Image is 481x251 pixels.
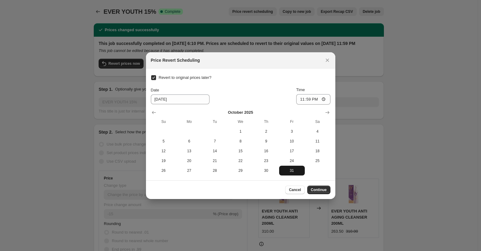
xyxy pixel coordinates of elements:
span: 7 [205,139,225,144]
span: 12 [153,149,174,153]
button: Continue [307,186,330,194]
button: Sunday October 5 2025 [151,136,177,146]
button: Thursday October 30 2025 [253,166,279,175]
button: Friday October 3 2025 [279,127,305,136]
span: 5 [153,139,174,144]
span: 19 [153,158,174,163]
span: 24 [282,158,302,163]
button: Tuesday October 14 2025 [202,146,228,156]
span: 6 [179,139,200,144]
span: 28 [205,168,225,173]
th: Monday [177,117,202,127]
span: Date [151,88,159,92]
button: Monday October 27 2025 [177,166,202,175]
span: 8 [230,139,251,144]
button: Tuesday October 21 2025 [202,156,228,166]
span: Revert to original prices later? [159,75,212,80]
button: Sunday October 26 2025 [151,166,177,175]
button: Thursday October 9 2025 [253,136,279,146]
button: Sunday October 12 2025 [151,146,177,156]
span: 31 [282,168,302,173]
span: 27 [179,168,200,173]
button: Saturday October 11 2025 [305,136,330,146]
input: 9/23/2025 [151,94,210,104]
th: Saturday [305,117,330,127]
button: Saturday October 4 2025 [305,127,330,136]
span: 10 [282,139,302,144]
span: 29 [230,168,251,173]
span: Su [153,119,174,124]
span: 4 [307,129,328,134]
button: Wednesday October 29 2025 [228,166,253,175]
span: Fr [282,119,302,124]
span: 3 [282,129,302,134]
button: Monday October 6 2025 [177,136,202,146]
th: Sunday [151,117,177,127]
span: 30 [256,168,277,173]
button: Monday October 20 2025 [177,156,202,166]
span: 13 [179,149,200,153]
button: Saturday October 18 2025 [305,146,330,156]
button: Thursday October 16 2025 [253,146,279,156]
button: Close [323,56,332,65]
th: Friday [279,117,305,127]
span: Tu [205,119,225,124]
h2: Price Revert Scheduling [151,57,200,63]
span: 2 [256,129,277,134]
span: 14 [205,149,225,153]
button: Monday October 13 2025 [177,146,202,156]
th: Wednesday [228,117,253,127]
span: 11 [307,139,328,144]
span: 18 [307,149,328,153]
th: Thursday [253,117,279,127]
button: Tuesday October 7 2025 [202,136,228,146]
button: Show previous month, September 2025 [150,108,158,117]
button: Wednesday October 15 2025 [228,146,253,156]
span: 1 [230,129,251,134]
span: Sa [307,119,328,124]
span: Continue [311,187,327,192]
button: Saturday October 25 2025 [305,156,330,166]
span: 17 [282,149,302,153]
button: Wednesday October 8 2025 [228,136,253,146]
button: Friday October 24 2025 [279,156,305,166]
span: Th [256,119,277,124]
span: Time [296,87,305,92]
span: 22 [230,158,251,163]
span: 15 [230,149,251,153]
th: Tuesday [202,117,228,127]
button: Cancel [285,186,304,194]
button: Friday October 31 2025 [279,166,305,175]
button: Thursday October 23 2025 [253,156,279,166]
button: Thursday October 2 2025 [253,127,279,136]
button: Friday October 10 2025 [279,136,305,146]
span: Mo [179,119,200,124]
button: Tuesday October 28 2025 [202,166,228,175]
span: 9 [256,139,277,144]
span: 21 [205,158,225,163]
span: 20 [179,158,200,163]
input: 12:00 [296,94,330,105]
button: Show next month, November 2025 [323,108,332,117]
span: We [230,119,251,124]
span: 25 [307,158,328,163]
button: Friday October 17 2025 [279,146,305,156]
span: 16 [256,149,277,153]
button: Wednesday October 1 2025 [228,127,253,136]
button: Sunday October 19 2025 [151,156,177,166]
span: Cancel [289,187,301,192]
span: 26 [153,168,174,173]
span: 23 [256,158,277,163]
button: Wednesday October 22 2025 [228,156,253,166]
